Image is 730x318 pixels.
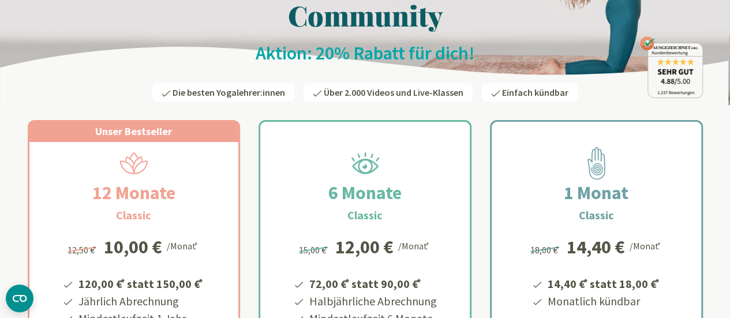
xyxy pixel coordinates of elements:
[301,179,429,207] h2: 6 Monate
[502,87,568,98] span: Einfach kündbar
[640,36,703,98] img: ausgezeichnet_badge.png
[579,207,614,224] h3: Classic
[167,238,200,253] div: /Monat
[567,238,625,256] div: 14,40 €
[335,238,394,256] div: 12,00 €
[95,125,172,138] span: Unser Bestseller
[546,273,661,293] li: 14,40 € statt 18,00 €
[347,207,383,224] h3: Classic
[173,87,285,98] span: Die besten Yogalehrer:innen
[530,244,561,256] span: 18,00 €
[536,179,656,207] h2: 1 Monat
[65,179,203,207] h2: 12 Monate
[116,207,151,224] h3: Classic
[28,42,703,65] h2: Aktion: 20% Rabatt für dich!
[6,285,33,312] button: CMP-Widget öffnen
[630,238,662,253] div: /Monat
[308,273,437,293] li: 72,00 € statt 90,00 €
[398,238,431,253] div: /Monat
[77,273,205,293] li: 120,00 € statt 150,00 €
[104,238,162,256] div: 10,00 €
[324,87,463,98] span: Über 2.000 Videos und Live-Klassen
[77,293,205,310] li: Jährlich Abrechnung
[68,244,98,256] span: 12,50 €
[299,244,330,256] span: 15,00 €
[308,293,437,310] li: Halbjährliche Abrechnung
[546,293,661,310] li: Monatlich kündbar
